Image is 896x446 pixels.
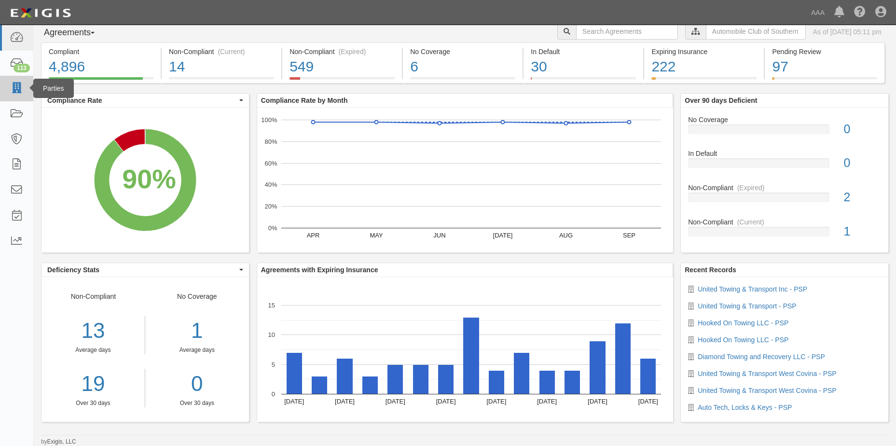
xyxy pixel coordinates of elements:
a: Hooked On Towing LLC - PSP [698,336,788,344]
i: Help Center - Complianz [854,7,866,18]
div: In Default [531,47,636,56]
a: United Towing & Transport West Covina - PSP [698,387,836,394]
text: SEP [623,232,635,239]
text: [DATE] [335,398,355,405]
a: Non-Compliant(Expired)549 [282,77,402,85]
div: Compliant [49,47,153,56]
text: 20% [264,203,277,210]
img: logo-5460c22ac91f19d4615b14bd174203de0afe785f0fc80cf4dbbc73dc1793850b.png [7,4,74,22]
div: No Coverage [145,292,249,407]
a: Non-Compliant(Current)1 [688,217,881,244]
div: Non-Compliant (Current) [169,47,274,56]
input: Search Agreements [576,23,678,40]
div: 4,896 [49,56,153,77]
a: Hooked On Towing LLC - PSP [698,319,788,327]
div: Average days [41,346,145,354]
a: Exigis, LLC [47,438,76,445]
text: [DATE] [638,398,658,405]
a: Auto Tech, Locks & Keys - PSP [698,404,792,411]
text: 10 [268,331,275,338]
button: Agreements [41,23,113,42]
text: 40% [264,181,277,188]
a: Pending Review97 [765,77,884,85]
text: [DATE] [537,398,557,405]
div: 2 [837,189,888,206]
a: United Towing & Transport West Covina - PSP [698,370,836,377]
b: Agreements with Expiring Insurance [261,266,378,274]
text: [DATE] [436,398,455,405]
text: [DATE] [386,398,405,405]
b: Over 90 days Deficient [685,97,757,104]
div: Pending Review [772,47,877,56]
text: 0% [268,224,277,232]
div: No Coverage [681,115,888,125]
div: Average days [152,346,242,354]
div: 6 [410,56,515,77]
button: Compliance Rate [41,94,249,107]
div: 13 [41,316,145,346]
div: (Current) [218,47,245,56]
div: As of [DATE] 05:11 pm [813,27,882,37]
div: Expiring Insurance [651,47,757,56]
text: [DATE] [493,232,512,239]
div: 1 [152,316,242,346]
a: United Towing & Transport Inc - PSP [698,285,807,293]
div: Non-Compliant [41,292,145,407]
text: JUN [433,232,445,239]
div: 1 [837,223,888,240]
div: Non-Compliant (Expired) [289,47,395,56]
text: 100% [261,116,277,124]
button: Deficiency Stats [41,263,249,277]
div: 14 [169,56,274,77]
div: Over 30 days [41,399,145,407]
a: In Default0 [688,149,881,183]
div: 222 [651,56,757,77]
text: 0 [272,390,275,398]
div: 19 [41,369,145,399]
text: [DATE] [284,398,304,405]
div: Non-Compliant [681,183,888,193]
div: Over 30 days [152,399,242,407]
svg: A chart. [257,108,673,252]
a: Diamond Towing and Recovery LLC - PSP [698,353,825,361]
div: 0 [837,154,888,172]
div: (Current) [737,217,764,227]
text: 80% [264,138,277,145]
a: United Towing & Transport - PSP [698,302,796,310]
text: 5 [272,361,275,368]
text: 60% [264,159,277,167]
div: 0 [837,121,888,138]
div: 0 [152,369,242,399]
b: Recent Records [685,266,736,274]
a: Compliant4,896 [41,77,161,85]
div: Parties [33,79,74,98]
div: 549 [289,56,395,77]
text: AUG [559,232,573,239]
div: No Coverage [410,47,515,56]
text: [DATE] [486,398,506,405]
div: (Expired) [339,47,366,56]
a: Expiring Insurance222 [644,77,764,85]
b: Compliance Rate by Month [261,97,348,104]
a: No Coverage6 [403,77,523,85]
svg: A chart. [257,277,673,422]
div: Non-Compliant [681,217,888,227]
svg: A chart. [41,108,249,252]
div: 113 [14,64,30,72]
a: Non-Compliant(Current)14 [162,77,281,85]
div: 30 [531,56,636,77]
span: Compliance Rate [47,96,237,105]
text: MAY [370,232,383,239]
div: 97 [772,56,877,77]
a: AAA [806,3,829,22]
a: Non-Compliant(Expired)2 [688,183,881,217]
div: (Expired) [737,183,765,193]
span: Deficiency Stats [47,265,237,275]
a: In Default30 [524,77,643,85]
small: by [41,438,76,446]
text: 15 [268,302,275,309]
a: No Coverage0 [688,115,881,149]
